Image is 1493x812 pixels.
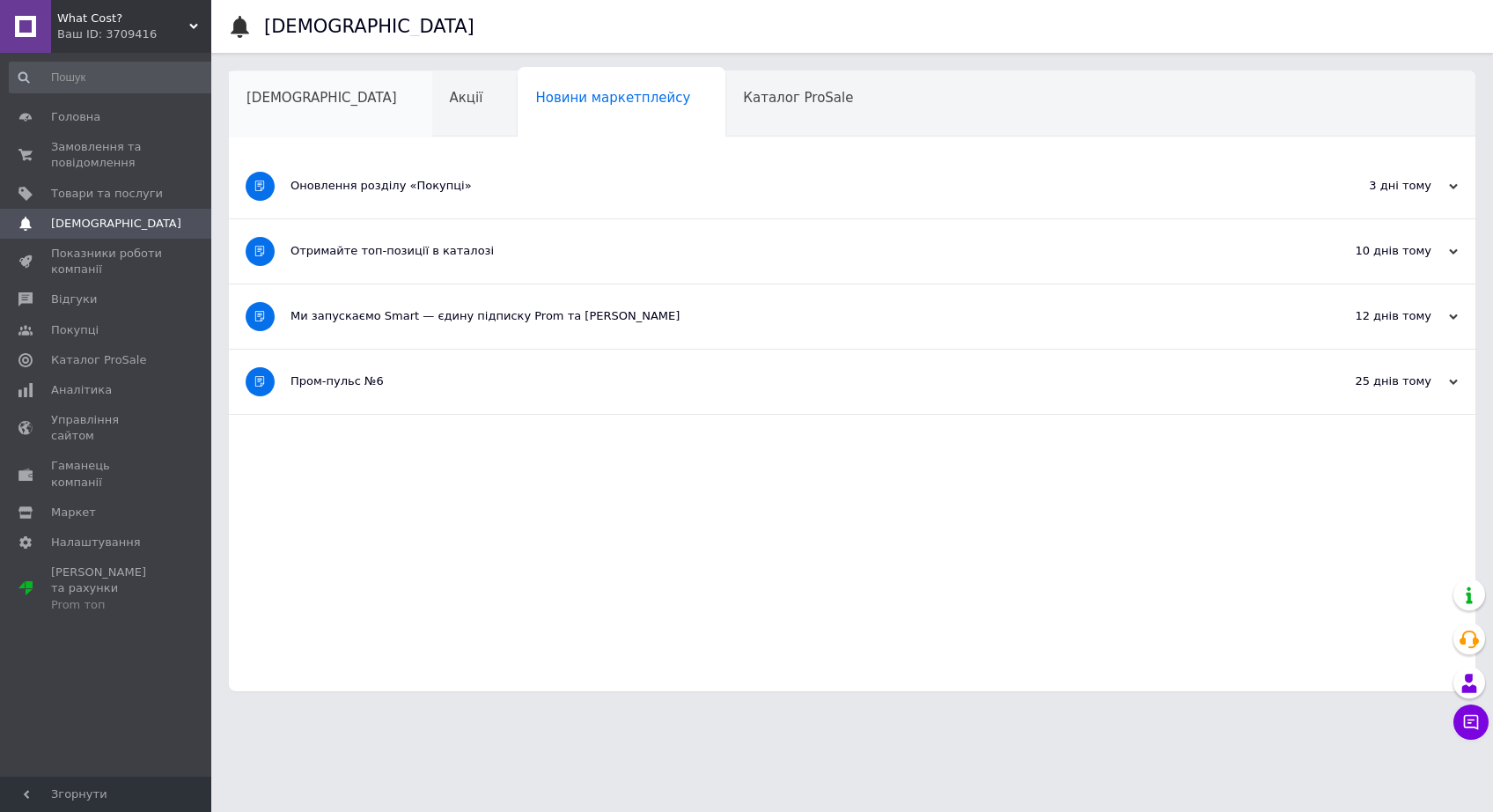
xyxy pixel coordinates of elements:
div: Ваш ID: 3709416 [57,26,211,42]
span: What Cost? [57,11,189,26]
div: 3 дні тому [1282,178,1458,194]
span: Товари та послуги [51,186,163,202]
span: Управління сайтом [51,412,163,444]
span: Новини маркетплейсу [535,90,690,106]
span: Каталог ProSale [743,90,853,106]
div: 25 днів тому [1282,373,1458,389]
span: [DEMOGRAPHIC_DATA] [246,90,397,106]
button: Чат з покупцем [1453,705,1489,740]
span: Аналітика [51,382,112,398]
span: [PERSON_NAME] та рахунки [51,565,163,613]
span: Показники роботи компанії [51,246,163,277]
h1: [DEMOGRAPHIC_DATA] [264,16,474,37]
div: Пром-пульс №6 [291,373,1282,389]
span: Акції [450,90,483,106]
span: Маркет [51,505,96,520]
input: Пошук [9,62,219,93]
span: Каталог ProSale [51,352,146,368]
span: Покупці [51,322,99,338]
span: Налаштування [51,535,141,550]
div: 12 днів тому [1282,308,1458,324]
div: Ми запускаємо Smart — єдину підписку Prom та [PERSON_NAME] [291,308,1282,324]
span: Головна [51,109,100,125]
div: 10 днів тому [1282,243,1458,259]
div: Prom топ [51,597,163,613]
span: [DEMOGRAPHIC_DATA] [51,216,181,232]
div: Оновлення розділу «Покупці» [291,178,1282,194]
div: Отримайте топ-позиції в каталозі [291,243,1282,259]
span: Замовлення та повідомлення [51,139,163,171]
span: Відгуки [51,292,97,307]
span: Гаманець компанії [51,458,163,490]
